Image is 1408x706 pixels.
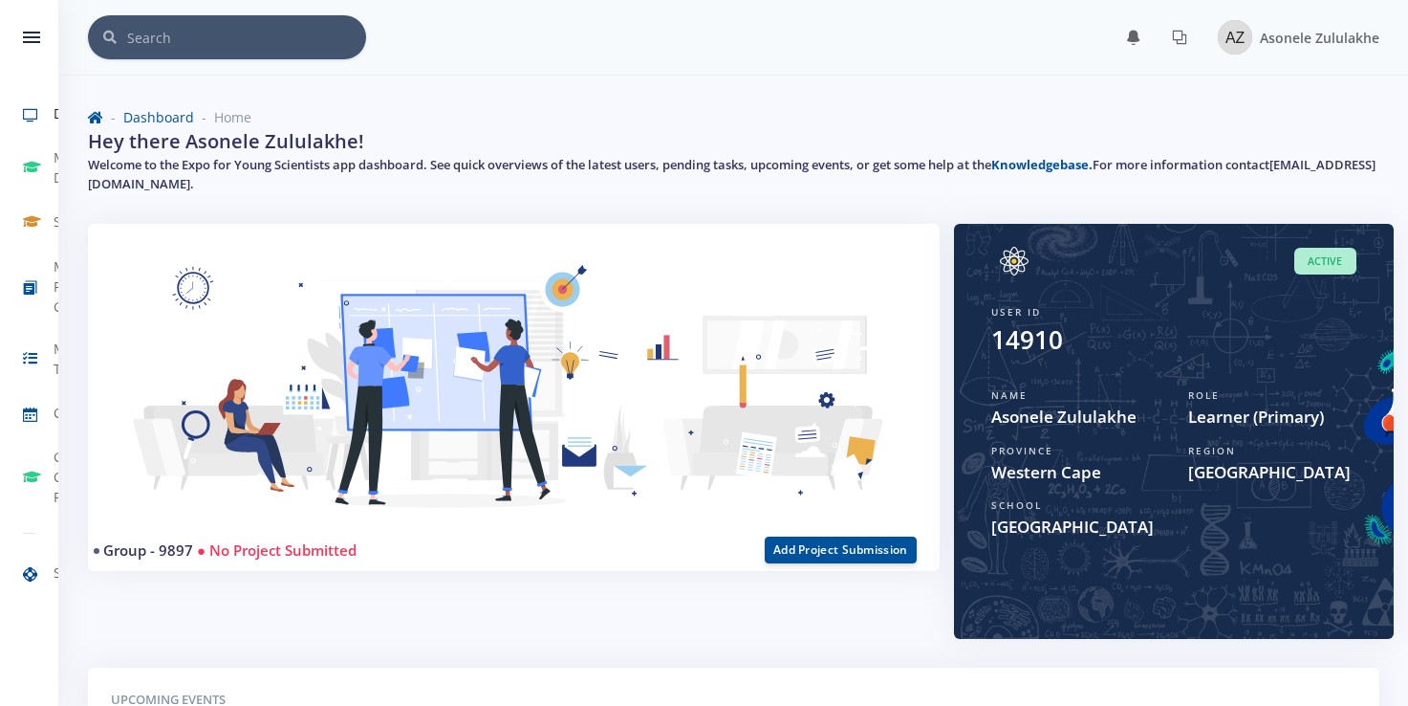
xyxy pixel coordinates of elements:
span: Role [1188,388,1220,402]
span: Active [1294,248,1356,276]
span: Name [991,388,1028,402]
span: User ID [991,305,1041,319]
span: My Dashboard [54,147,124,188]
h2: Hey there Asonele Zululakhe! [88,127,364,156]
span: Support [54,563,105,583]
a: Dashboard [123,108,194,126]
img: Image placeholder [991,247,1037,276]
span: Grade Change Requests [54,447,113,507]
img: Image placeholder [1218,20,1252,55]
input: Search [127,15,366,59]
span: Dashboard [54,103,124,123]
span: Asonele Zululakhe [991,405,1159,430]
a: Group - 9897 [103,541,193,560]
button: Add Project Submission [765,537,917,563]
a: Knowledgebase. [991,156,1093,173]
span: Calendar [54,403,112,423]
div: 14910 [991,321,1063,359]
span: Schools [54,211,102,232]
span: School [991,498,1042,512]
span: Learner (Primary) [1188,405,1356,430]
span: Asonele Zululakhe [1260,29,1379,47]
img: Learner [111,247,917,552]
h5: Welcome to the Expo for Young Scientists app dashboard. See quick overviews of the latest users, ... [88,156,1379,193]
span: [GEOGRAPHIC_DATA] [991,515,1356,540]
span: [GEOGRAPHIC_DATA] [1188,460,1356,485]
span: My Tasks [54,339,89,379]
span: Western Cape [991,460,1159,485]
a: [EMAIL_ADDRESS][DOMAIN_NAME] [88,156,1376,192]
span: ● No Project Submitted [197,541,357,560]
nav: breadcrumb [88,107,1379,127]
li: Home [194,107,251,127]
a: Image placeholder Asonele Zululakhe [1202,16,1379,58]
a: Add Project Submission [765,538,917,559]
span: Province [991,444,1053,457]
span: My Project Groups [54,256,100,317]
span: Region [1188,444,1236,457]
